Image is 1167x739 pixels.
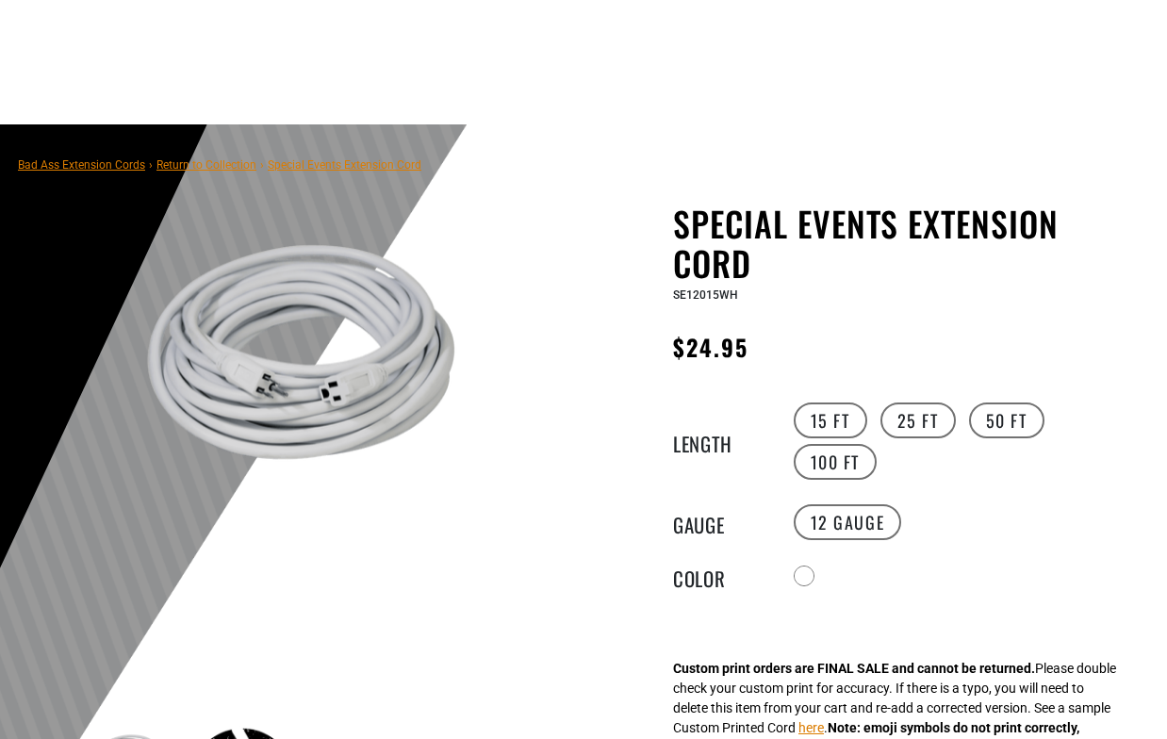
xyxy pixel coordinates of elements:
[260,158,264,172] span: ›
[673,429,767,453] legend: Length
[18,153,421,175] nav: breadcrumbs
[268,158,421,172] span: Special Events Extension Cord
[969,402,1044,438] label: 50 FT
[794,402,867,438] label: 15 FT
[149,158,153,172] span: ›
[156,158,256,172] a: Return to Collection
[18,158,145,172] a: Bad Ass Extension Cords
[794,444,878,480] label: 100 FT
[673,330,748,364] span: $24.95
[673,204,1135,283] h1: Special Events Extension Cord
[673,288,738,302] span: SE12015WH
[74,207,528,535] img: white
[673,564,767,588] legend: Color
[880,402,956,438] label: 25 FT
[673,661,1035,676] strong: Custom print orders are FINAL SALE and cannot be returned.
[673,510,767,534] legend: Gauge
[798,718,824,738] button: here
[794,504,902,540] label: 12 Gauge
